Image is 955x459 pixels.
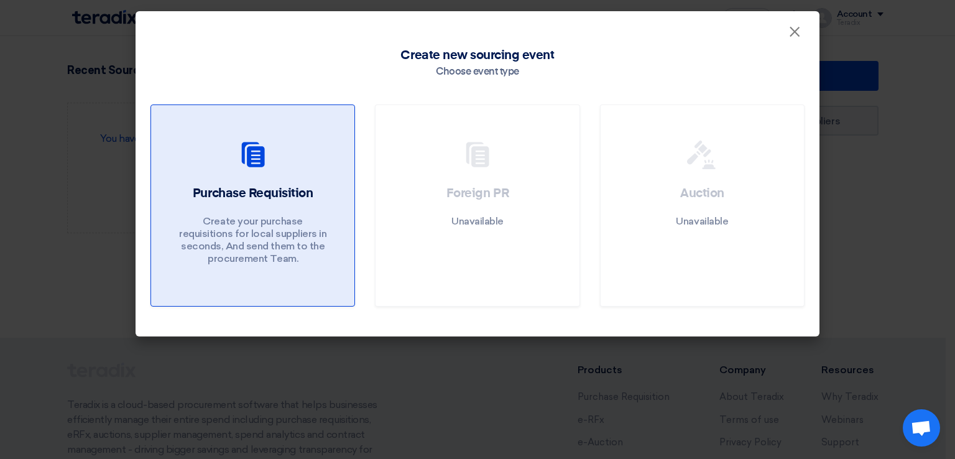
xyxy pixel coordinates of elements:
a: Open chat [903,409,940,447]
h2: Purchase Requisition [193,185,313,202]
p: Create your purchase requisitions for local suppliers in seconds, And send them to the procuremen... [178,215,328,265]
p: Unavailable [451,215,504,228]
div: Choose event type [436,65,519,80]
span: Create new sourcing event [400,46,554,65]
span: Auction [680,187,724,200]
button: Close [778,20,811,45]
span: × [788,22,801,47]
p: Unavailable [676,215,728,228]
a: Purchase Requisition Create your purchase requisitions for local suppliers in seconds, And send t... [150,104,355,307]
span: Foreign PR [446,187,509,200]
